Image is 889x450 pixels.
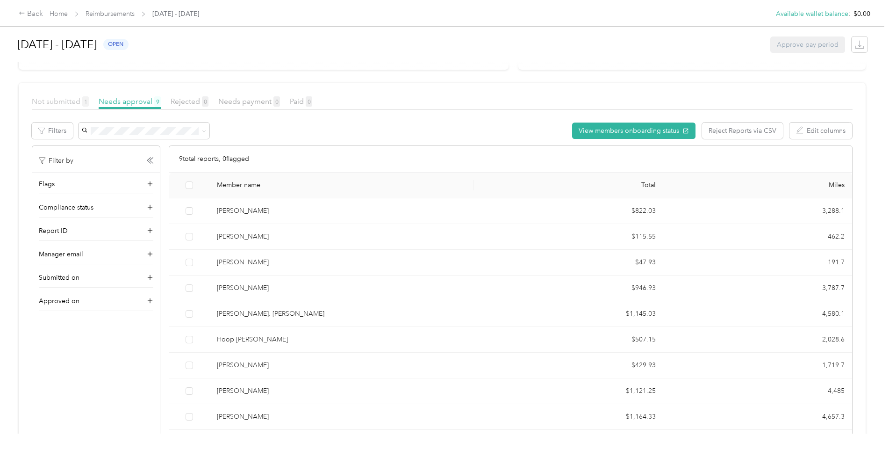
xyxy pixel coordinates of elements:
td: 4,485 [663,378,852,404]
div: Miles [671,181,845,189]
span: open [103,39,129,50]
span: : [848,9,850,19]
span: Needs payment [218,97,280,106]
span: 0 [273,96,280,107]
span: [DATE] - [DATE] [152,9,199,19]
span: Needs approval [99,97,161,106]
td: $1,121.25 [474,378,663,404]
span: Compliance status [39,203,93,212]
span: 0 [202,96,208,107]
span: 1 [82,96,89,107]
button: Reject Reports via CSV [702,123,783,139]
td: $115.55 [474,224,663,250]
td: 3,288.1 [663,198,852,224]
p: Filter by [39,156,73,166]
span: Not submitted [32,97,89,106]
button: View members onboarding status [572,123,695,139]
div: 9 total reports, 0 flagged [169,146,852,173]
span: Approved on [39,296,79,306]
span: 9 [154,96,161,107]
td: $1,164.33 [474,404,663,430]
td: 2,028.6 [663,327,852,353]
span: Rejected [171,97,208,106]
td: $822.03 [474,198,663,224]
td: 462.2 [663,224,852,250]
div: [PERSON_NAME] [217,360,466,370]
div: [PERSON_NAME] [217,386,466,396]
td: 1,719.7 [663,353,852,378]
td: $1,145.03 [474,301,663,327]
td: $946.93 [474,276,663,301]
div: [PERSON_NAME] [217,232,466,242]
span: Manager email [39,249,83,259]
div: Total [481,181,655,189]
button: Filters [32,123,73,139]
div: [PERSON_NAME] [217,257,466,268]
button: Available wallet balance [776,9,848,19]
iframe: Everlance-gr Chat Button Frame [837,398,889,450]
a: Home [50,10,68,18]
th: Member name [209,173,474,198]
td: $47.93 [474,250,663,276]
div: Hoop [PERSON_NAME] [217,334,466,345]
td: 4,580.1 [663,301,852,327]
span: $0.00 [853,9,870,19]
div: Back [19,8,43,20]
td: 191.7 [663,250,852,276]
div: [PERSON_NAME] [217,206,466,216]
span: Report ID [39,226,68,236]
td: $507.15 [474,327,663,353]
a: Reimbursements [86,10,135,18]
div: Member name [217,181,466,189]
td: 4,657.3 [663,404,852,430]
div: [PERSON_NAME] [217,412,466,422]
span: Paid [290,97,312,106]
span: Submitted on [39,273,79,283]
span: Flags [39,179,55,189]
td: 3,787.7 [663,276,852,301]
span: 0 [306,96,312,107]
h1: [DATE] - [DATE] [17,33,97,56]
div: [PERSON_NAME] [217,283,466,293]
td: $429.93 [474,353,663,378]
button: Edit columns [789,123,852,139]
div: [PERSON_NAME]. [PERSON_NAME] [217,309,466,319]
